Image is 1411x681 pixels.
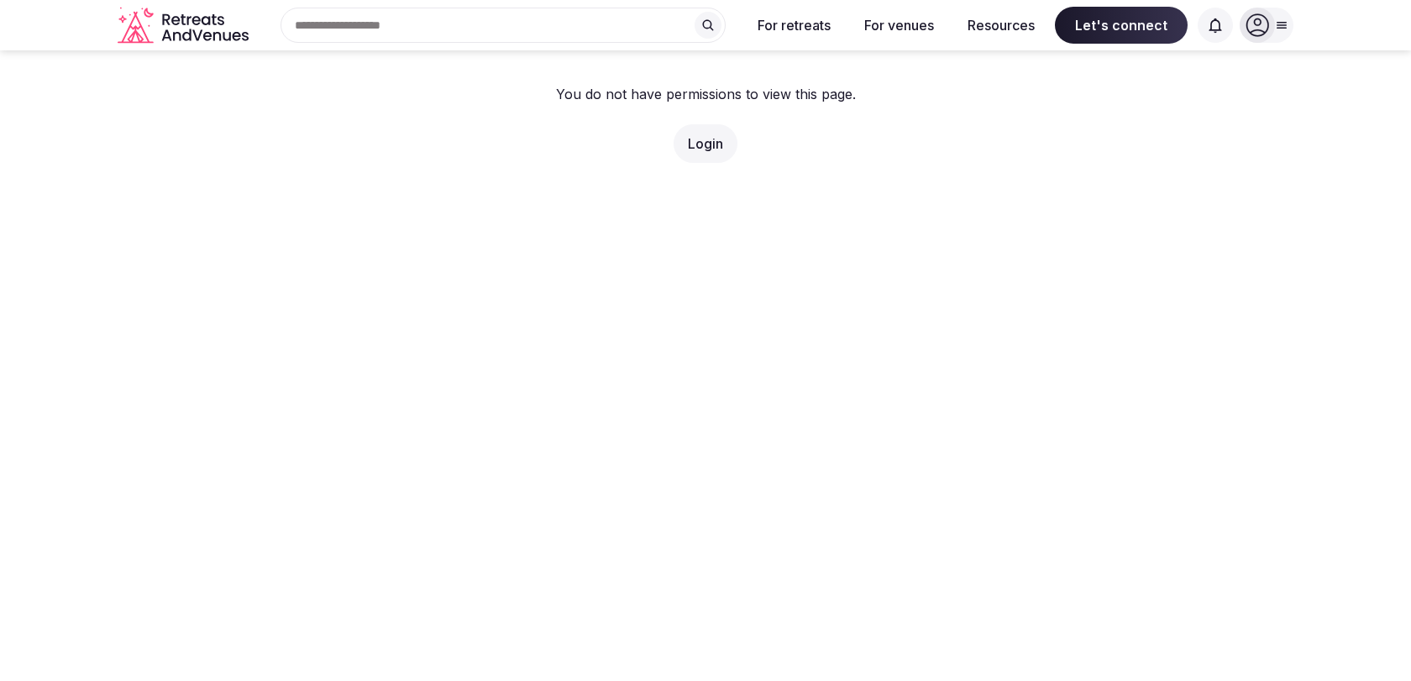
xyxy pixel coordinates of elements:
[1055,7,1188,44] span: Let's connect
[556,84,856,104] p: You do not have permissions to view this page.
[674,124,737,163] button: Login
[954,7,1048,44] button: Resources
[688,135,723,152] a: Login
[118,7,252,45] svg: Retreats and Venues company logo
[118,7,252,45] a: Visit the homepage
[851,7,947,44] button: For venues
[744,7,844,44] button: For retreats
